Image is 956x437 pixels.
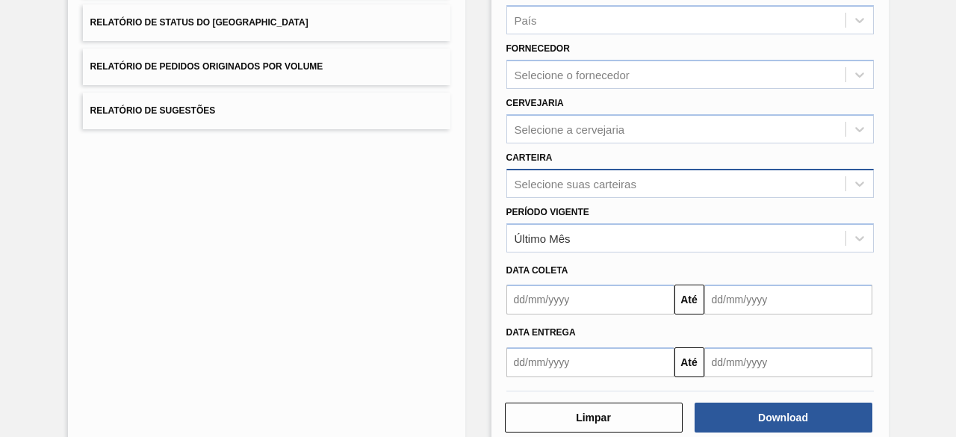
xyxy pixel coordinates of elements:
[90,105,216,116] span: Relatório de Sugestões
[506,152,553,163] label: Carteira
[506,265,568,276] span: Data coleta
[83,49,450,85] button: Relatório de Pedidos Originados por Volume
[505,403,683,433] button: Limpar
[515,14,537,27] div: País
[506,285,674,314] input: dd/mm/yyyy
[83,4,450,41] button: Relatório de Status do [GEOGRAPHIC_DATA]
[704,285,872,314] input: dd/mm/yyyy
[506,347,674,377] input: dd/mm/yyyy
[515,123,625,135] div: Selecione a cervejaria
[83,93,450,129] button: Relatório de Sugestões
[704,347,872,377] input: dd/mm/yyyy
[674,347,704,377] button: Até
[515,177,636,190] div: Selecione suas carteiras
[515,69,630,81] div: Selecione o fornecedor
[695,403,872,433] button: Download
[674,285,704,314] button: Até
[515,232,571,244] div: Último Mês
[506,327,576,338] span: Data entrega
[506,207,589,217] label: Período Vigente
[506,98,564,108] label: Cervejaria
[506,43,570,54] label: Fornecedor
[90,17,308,28] span: Relatório de Status do [GEOGRAPHIC_DATA]
[90,61,323,72] span: Relatório de Pedidos Originados por Volume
